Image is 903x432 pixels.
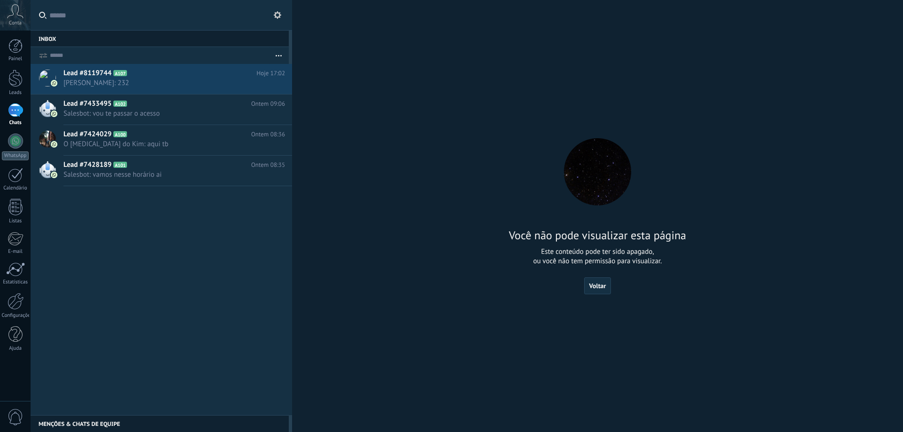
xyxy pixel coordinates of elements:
span: [PERSON_NAME]: 232 [63,79,267,87]
h2: Você não pode visualizar esta página [509,228,686,243]
span: Lead #8119744 [63,69,111,78]
div: Inbox [31,30,289,47]
span: Lead #7424029 [63,130,111,139]
a: Lead #7433495 A102 Ontem 09:06 Salesbot: vou te passar o acesso [31,94,292,125]
span: Ontem 08:35 [251,160,285,170]
a: Lead #7424029 A100 Ontem 08:36 O [MEDICAL_DATA] do Kim: aqui tb [31,125,292,155]
div: Painel [2,56,29,62]
span: Lead #7433495 [63,99,111,109]
img: com.amocrm.amocrmwa.svg [51,141,57,148]
span: Ontem 08:36 [251,130,285,139]
div: Estatísticas [2,279,29,285]
button: Voltar [584,277,611,294]
span: Conta [9,20,22,26]
img: com.amocrm.amocrmwa.svg [51,172,57,178]
a: Lead #8119744 A107 Hoje 17:02 [PERSON_NAME]: 232 [31,64,292,94]
div: Leads [2,90,29,96]
span: Ontem 09:06 [251,99,285,109]
div: E-mail [2,249,29,255]
img: no access [564,138,631,205]
span: O [MEDICAL_DATA] do Kim: aqui tb [63,140,267,149]
span: A100 [113,131,127,137]
div: Chats [2,120,29,126]
div: Ajuda [2,346,29,352]
span: A102 [113,101,127,107]
span: Voltar [589,283,606,289]
span: A101 [113,162,127,168]
span: Hoje 17:02 [257,69,285,78]
span: A107 [113,70,127,76]
span: Salesbot: vamos nesse horário ai [63,170,267,179]
span: Este conteúdo pode ter sido apagado, ou você não tem permissão para visualizar. [533,247,662,266]
div: WhatsApp [2,151,29,160]
div: Calendário [2,185,29,191]
div: Configurações [2,313,29,319]
img: com.amocrm.amocrmwa.svg [51,80,57,86]
div: Listas [2,218,29,224]
div: Menções & Chats de equipe [31,415,289,432]
img: com.amocrm.amocrmwa.svg [51,110,57,117]
span: Lead #7428189 [63,160,111,170]
span: Salesbot: vou te passar o acesso [63,109,267,118]
a: Lead #7428189 A101 Ontem 08:35 Salesbot: vamos nesse horário ai [31,156,292,186]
